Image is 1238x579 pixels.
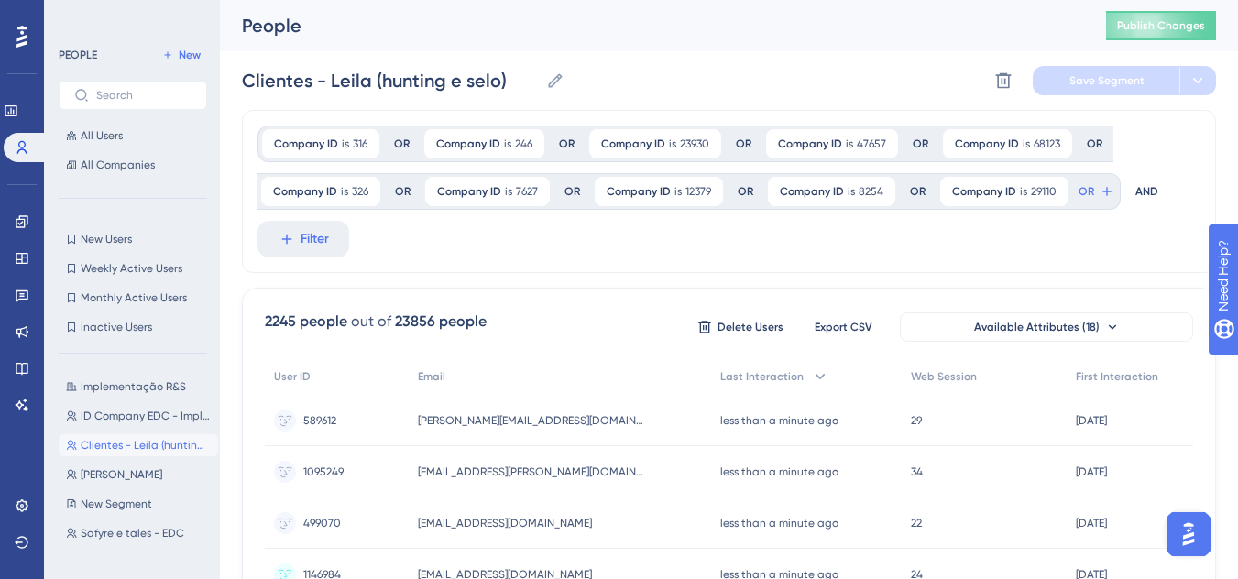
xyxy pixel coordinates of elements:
[601,137,665,151] span: Company ID
[1161,507,1216,562] iframe: UserGuiding AI Assistant Launcher
[911,516,922,530] span: 22
[778,137,842,151] span: Company ID
[1076,369,1158,384] span: First Interaction
[59,522,218,544] button: Safyre e tales - EDC
[504,137,511,151] span: is
[674,184,682,199] span: is
[59,405,218,427] button: ID Company EDC - Implementação
[718,320,783,334] span: Delete Users
[974,320,1100,334] span: Available Attributes (18)
[857,137,886,151] span: 47657
[59,287,207,309] button: Monthly Active Users
[81,467,162,482] span: [PERSON_NAME]
[911,369,977,384] span: Web Session
[81,128,123,143] span: All Users
[59,228,207,250] button: New Users
[59,125,207,147] button: All Users
[81,320,152,334] span: Inactive Users
[1076,414,1107,427] time: [DATE]
[274,137,338,151] span: Company ID
[81,497,152,511] span: New Segment
[81,261,182,276] span: Weekly Active Users
[303,464,344,479] span: 1095249
[274,369,311,384] span: User ID
[797,312,889,342] button: Export CSV
[265,311,347,333] div: 2245 people
[418,464,647,479] span: [EMAIL_ADDRESS][PERSON_NAME][DOMAIN_NAME]
[695,312,786,342] button: Delete Users
[1031,184,1057,199] span: 29110
[81,438,211,453] span: Clientes - Leila (hunting e selo)
[352,184,368,199] span: 326
[900,312,1193,342] button: Available Attributes (18)
[81,290,187,305] span: Monthly Active Users
[1117,18,1205,33] span: Publish Changes
[59,316,207,338] button: Inactive Users
[913,137,928,151] div: OR
[59,257,207,279] button: Weekly Active Users
[395,184,411,199] div: OR
[394,137,410,151] div: OR
[242,68,539,93] input: Segment Name
[437,184,501,199] span: Company ID
[418,369,445,384] span: Email
[418,413,647,428] span: [PERSON_NAME][EMAIL_ADDRESS][DOMAIN_NAME]
[179,48,201,62] span: New
[59,154,207,176] button: All Companies
[273,184,337,199] span: Company ID
[515,137,532,151] span: 246
[952,184,1016,199] span: Company ID
[81,526,184,541] span: Safyre e tales - EDC
[1020,184,1027,199] span: is
[720,517,838,530] time: less than a minute ago
[43,5,115,27] span: Need Help?
[341,184,348,199] span: is
[955,137,1019,151] span: Company ID
[859,184,883,199] span: 8254
[848,184,855,199] span: is
[436,137,500,151] span: Company ID
[910,184,926,199] div: OR
[559,137,575,151] div: OR
[736,137,751,151] div: OR
[815,320,872,334] span: Export CSV
[1023,137,1030,151] span: is
[1106,11,1216,40] button: Publish Changes
[1079,184,1094,199] span: OR
[59,464,218,486] button: [PERSON_NAME]
[156,44,207,66] button: New
[81,409,211,423] span: ID Company EDC - Implementação
[1076,465,1107,478] time: [DATE]
[720,465,838,478] time: less than a minute ago
[685,184,711,199] span: 12379
[59,434,218,456] button: Clientes - Leila (hunting e selo)
[1076,517,1107,530] time: [DATE]
[301,228,329,250] span: Filter
[1135,173,1158,210] div: AND
[846,137,853,151] span: is
[59,493,218,515] button: New Segment
[1076,177,1116,206] button: OR
[669,137,676,151] span: is
[81,379,186,394] span: Implementação R&S
[607,184,671,199] span: Company ID
[303,516,341,530] span: 499070
[720,414,838,427] time: less than a minute ago
[516,184,538,199] span: 7627
[1034,137,1060,151] span: 68123
[303,413,336,428] span: 589612
[911,464,923,479] span: 34
[96,89,192,102] input: Search
[738,184,753,199] div: OR
[59,376,218,398] button: Implementação R&S
[81,158,155,172] span: All Companies
[564,184,580,199] div: OR
[1087,137,1102,151] div: OR
[351,311,391,333] div: out of
[353,137,367,151] span: 316
[1033,66,1179,95] button: Save Segment
[59,48,97,62] div: PEOPLE
[395,311,487,333] div: 23856 people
